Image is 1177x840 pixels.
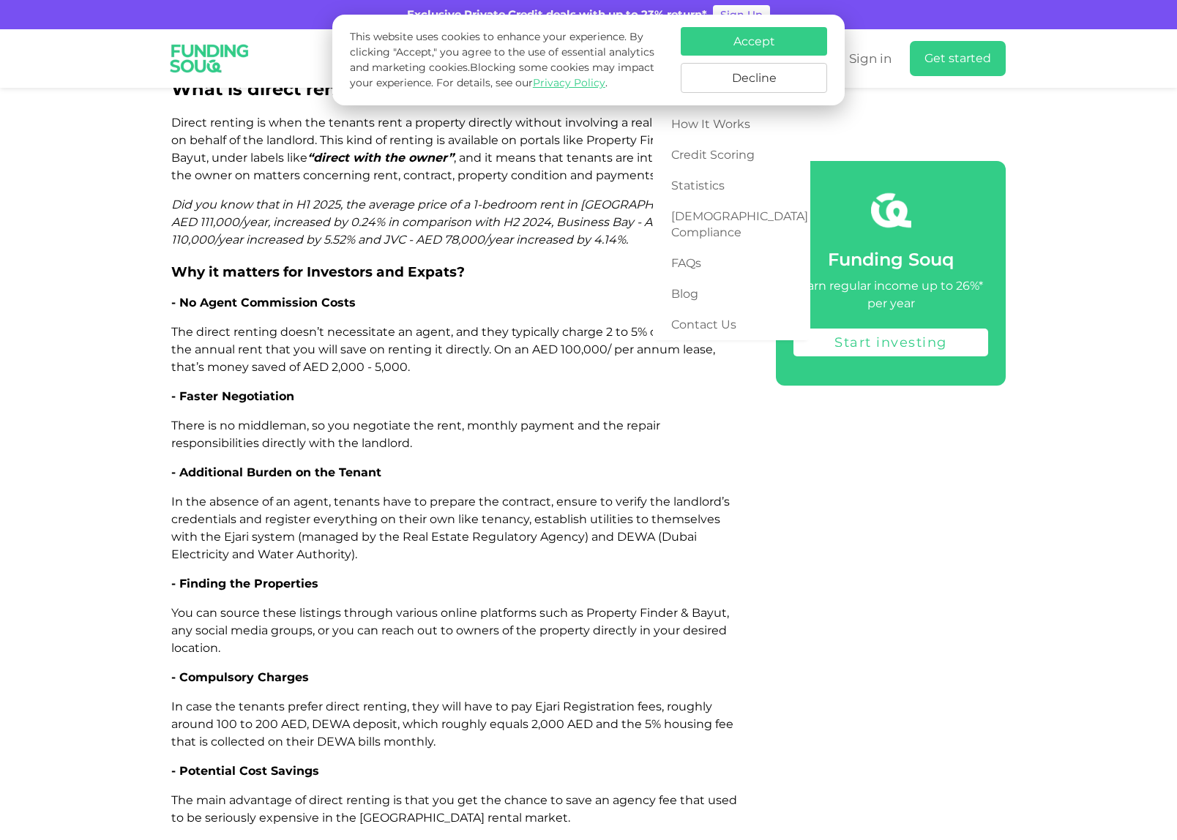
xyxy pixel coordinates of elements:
div: Earn regular income up to 26%* per year [793,277,988,312]
span: You can source these listings through various online platforms such as Property Finder & Bayut, a... [171,606,729,655]
span: - No Agent Commission Costs [171,296,356,310]
span: - Faster Negotiation [171,389,294,403]
span: Blocking some cookies may impact your experience. [350,61,654,89]
span: Funding Souq [828,249,954,270]
button: Accept [681,27,827,56]
span: The direct renting doesn’t necessitate an agent, and they typically charge 2 to 5% commission of ... [171,325,736,374]
span: Get started [924,51,991,65]
span: Direct renting is when the tenants rent a property directly without involving a real estate agent... [171,116,731,182]
span: - Additional Burden on the Tenant [171,465,381,479]
a: Privacy Policy [533,76,605,89]
span: What is direct renting in [GEOGRAPHIC_DATA]? [171,78,611,100]
span: Did you know that in H1 2025, the average price of a 1-bedroom rent in [GEOGRAPHIC_DATA] was AED ... [171,198,731,247]
a: How It Works [653,109,810,140]
a: Blog [653,279,810,310]
span: - Compulsory Charges [171,670,309,684]
div: Exclusive Private Credit deals with up to 23% return* [407,7,707,23]
span: For details, see our . [436,76,608,89]
a: Statistics [653,170,810,201]
button: Decline [681,63,827,93]
span: Sign in [849,51,892,66]
span: The main advantage of direct renting is that you get the chance to save an agency fee that used t... [171,793,737,825]
a: Contact Us [653,310,810,340]
span: In case the tenants prefer direct renting, they will have to pay Ejari Registration fees, roughly... [171,700,733,749]
a: [DEMOGRAPHIC_DATA] Compliance [653,201,810,248]
span: - Potential Cost Savings [171,764,319,778]
img: fsicon [871,190,911,230]
a: Start investing [793,329,988,356]
span: In the absence of an agent, tenants have to prepare the contract, ensure to verify the landlord’s... [171,495,730,561]
a: Sign Up [713,5,770,24]
span: Why it matters for Investors and Expats? [171,263,465,280]
em: “direct with the owner” [307,151,454,165]
img: Logo [160,32,259,85]
a: FAQs [653,248,810,279]
span: - Finding the Properties [171,577,318,590]
a: Credit Scoring [653,140,810,170]
span: There is no middleman, so you negotiate the rent, monthly payment and the repair responsibilities... [171,419,660,450]
p: This website uses cookies to enhance your experience. By clicking "Accept," you agree to the use ... [350,29,666,91]
a: Sign in [845,47,892,71]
